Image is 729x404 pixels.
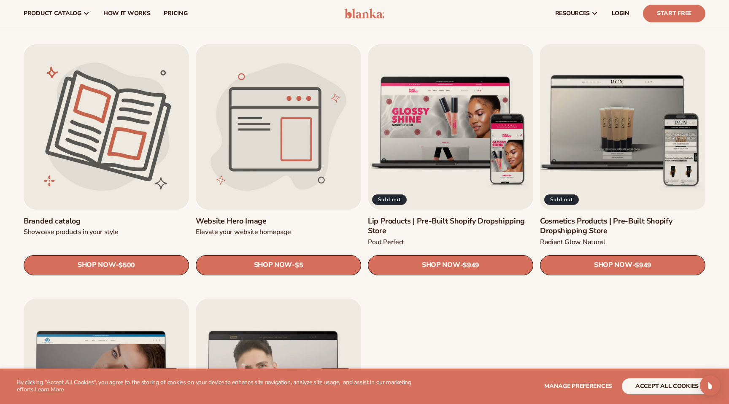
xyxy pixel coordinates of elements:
[24,216,189,226] a: Branded catalog
[463,261,479,269] span: $949
[540,255,705,275] a: SHOP NOW- $949
[164,10,187,17] span: pricing
[422,261,460,269] span: SHOP NOW
[544,382,612,390] span: Manage preferences
[622,378,712,394] button: accept all cookies
[544,378,612,394] button: Manage preferences
[35,385,64,393] a: Learn More
[555,10,590,17] span: resources
[24,10,81,17] span: product catalog
[17,379,433,393] p: By clicking "Accept All Cookies", you agree to the storing of cookies on your device to enhance s...
[24,255,189,275] a: SHOP NOW- $500
[295,261,303,269] span: $5
[368,216,533,236] a: Lip Products | Pre-Built Shopify Dropshipping Store
[612,10,629,17] span: LOGIN
[345,8,385,19] img: logo
[78,261,116,269] span: SHOP NOW
[594,261,632,269] span: SHOP NOW
[196,255,361,275] a: SHOP NOW- $5
[196,216,361,226] a: Website Hero Image
[635,261,651,269] span: $949
[103,10,151,17] span: How It Works
[700,375,720,396] div: Open Intercom Messenger
[368,255,533,275] a: SHOP NOW- $949
[643,5,705,22] a: Start Free
[254,261,292,269] span: SHOP NOW
[119,261,135,269] span: $500
[540,216,705,236] a: Cosmetics Products | Pre-Built Shopify Dropshipping Store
